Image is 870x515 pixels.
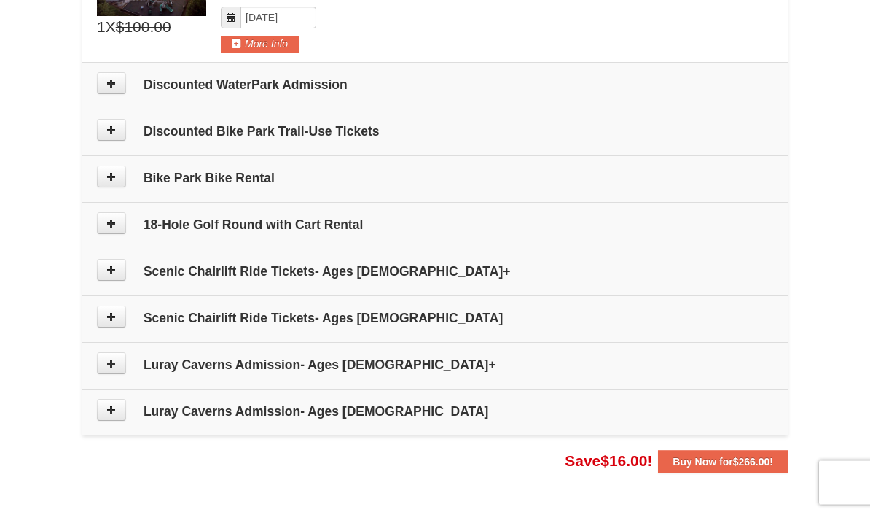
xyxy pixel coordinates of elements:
[658,451,788,474] button: Buy Now for$266.00!
[97,17,106,39] span: 1
[97,218,773,233] h4: 18-Hole Golf Round with Cart Rental
[673,457,773,468] strong: Buy Now for !
[221,36,299,53] button: More Info
[565,453,652,470] span: Save !
[600,453,647,470] span: $16.00
[106,17,116,39] span: X
[97,358,773,373] h4: Luray Caverns Admission- Ages [DEMOGRAPHIC_DATA]+
[97,265,773,279] h4: Scenic Chairlift Ride Tickets- Ages [DEMOGRAPHIC_DATA]+
[97,78,773,93] h4: Discounted WaterPark Admission
[733,457,770,468] span: $266.00
[97,171,773,186] h4: Bike Park Bike Rental
[97,405,773,419] h4: Luray Caverns Admission- Ages [DEMOGRAPHIC_DATA]
[97,125,773,139] h4: Discounted Bike Park Trail-Use Tickets
[116,17,171,39] span: $100.00
[97,311,773,326] h4: Scenic Chairlift Ride Tickets- Ages [DEMOGRAPHIC_DATA]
